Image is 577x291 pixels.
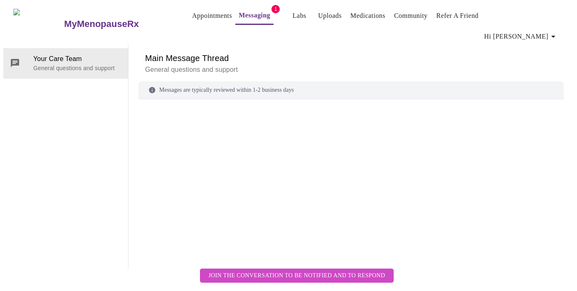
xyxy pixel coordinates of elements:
[391,7,431,24] button: Community
[192,10,232,22] a: Appointments
[484,31,558,42] span: Hi [PERSON_NAME]
[315,7,345,24] button: Uploads
[189,7,235,24] button: Appointments
[318,10,342,22] a: Uploads
[293,10,306,22] a: Labs
[239,10,270,21] a: Messaging
[394,10,428,22] a: Community
[436,10,479,22] a: Refer a Friend
[63,10,172,39] a: MyMenopauseRx
[481,28,562,45] button: Hi [PERSON_NAME]
[145,51,557,65] h6: Main Message Thread
[235,7,274,25] button: Messaging
[3,48,128,78] div: Your Care TeamGeneral questions and support
[33,54,121,64] span: Your Care Team
[145,65,557,75] p: General questions and support
[33,64,121,72] p: General questions and support
[347,7,389,24] button: Medications
[433,7,482,24] button: Refer a Friend
[350,10,385,22] a: Medications
[271,5,280,13] span: 1
[64,19,139,29] h3: MyMenopauseRx
[138,81,564,99] div: Messages are typically reviewed within 1-2 business days
[286,7,313,24] button: Labs
[13,9,63,40] img: MyMenopauseRx Logo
